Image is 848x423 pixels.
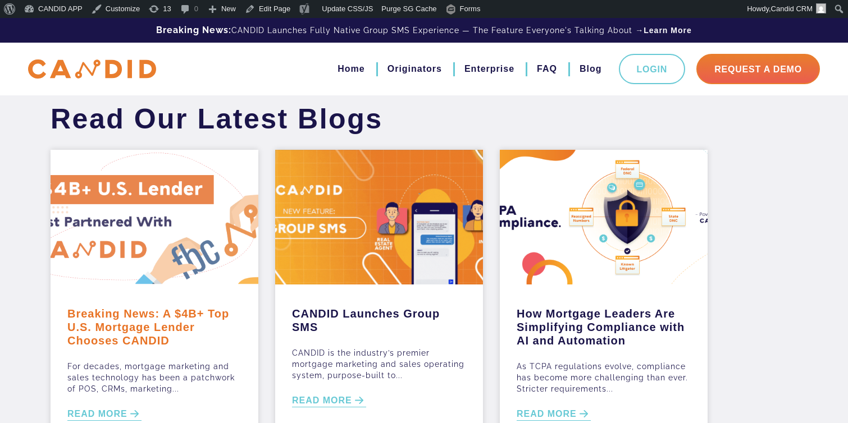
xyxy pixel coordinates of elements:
img: CANDID APP [28,59,156,79]
a: CANDID Launches Group SMS [292,301,466,334]
div: CANDID Launches Fully Native Group SMS Experience — The Feature Everyone's Talking About → [20,18,828,43]
a: Login [619,54,686,84]
p: As TCPA regulations evolve, compliance has become more challenging than ever. Stricter requiremen... [517,361,691,394]
a: READ MORE [517,408,591,421]
p: CANDID is the industry’s premier mortgage marketing and sales operating system, purpose-built to... [292,347,466,381]
a: Originators [387,59,442,79]
a: FAQ [537,59,557,79]
h1: Read Our Latest Blogs [42,102,391,136]
a: Enterprise [464,59,514,79]
a: READ MORE [292,394,366,407]
p: For decades, mortgage marketing and sales technology has been a patchwork of POS, CRMs, marketing... [67,361,241,394]
a: Breaking News: A $4B+ Top U.S. Mortgage Lender Chooses CANDID [67,301,241,347]
b: Breaking News: [156,25,231,35]
a: Learn More [644,25,691,36]
a: Home [338,59,364,79]
a: How Mortgage Leaders Are Simplifying Compliance with AI and Automation [517,301,691,347]
a: Request A Demo [696,54,820,84]
a: READ MORE [67,408,142,421]
a: Blog [580,59,602,79]
span: Candid CRM [771,4,813,13]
